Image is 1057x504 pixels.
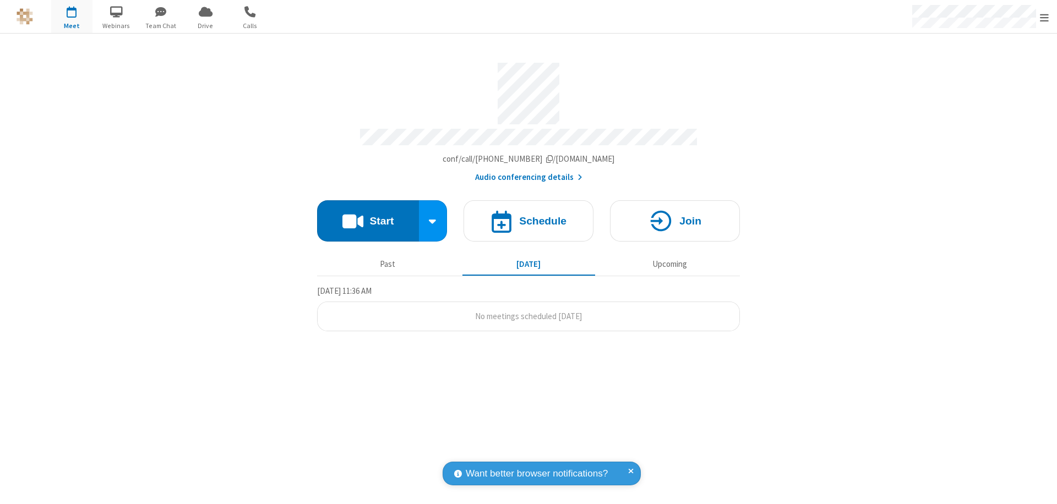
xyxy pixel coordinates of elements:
[466,467,608,481] span: Want better browser notifications?
[317,54,740,184] section: Account details
[369,216,394,226] h4: Start
[464,200,593,242] button: Schedule
[17,8,33,25] img: QA Selenium DO NOT DELETE OR CHANGE
[317,286,372,296] span: [DATE] 11:36 AM
[317,284,740,332] section: Today's Meetings
[322,254,454,275] button: Past
[443,153,615,166] button: Copy my meeting room linkCopy my meeting room link
[519,216,566,226] h4: Schedule
[96,21,137,31] span: Webinars
[230,21,271,31] span: Calls
[679,216,701,226] h4: Join
[462,254,595,275] button: [DATE]
[185,21,226,31] span: Drive
[317,200,419,242] button: Start
[610,200,740,242] button: Join
[475,311,582,321] span: No meetings scheduled [DATE]
[51,21,92,31] span: Meet
[443,154,615,164] span: Copy my meeting room link
[475,171,582,184] button: Audio conferencing details
[419,200,448,242] div: Start conference options
[140,21,182,31] span: Team Chat
[603,254,736,275] button: Upcoming
[1029,475,1049,496] iframe: Chat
